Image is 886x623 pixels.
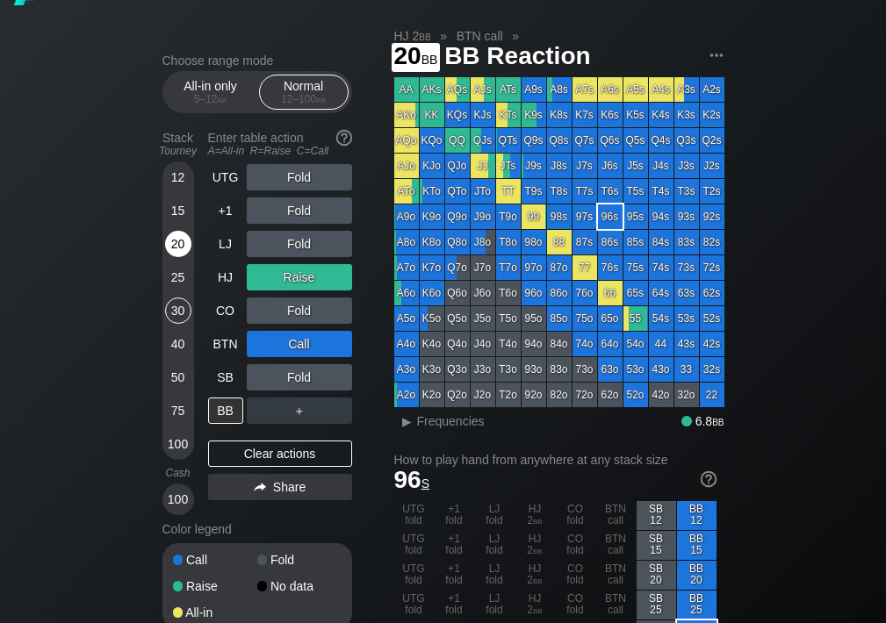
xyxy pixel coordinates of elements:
div: CO fold [556,531,595,560]
div: K9o [420,204,444,229]
div: K4s [649,103,674,127]
div: 33 [674,357,699,382]
div: Fold [247,197,352,224]
div: J4s [649,154,674,178]
div: A4o [394,332,419,356]
div: BB 15 [677,531,717,560]
div: Clear actions [208,440,352,467]
div: 92s [700,204,724,229]
div: AQo [394,128,419,153]
div: 98s [547,204,572,229]
div: T4o [496,332,521,356]
div: 75s [623,255,648,280]
div: No data [257,580,342,592]
span: » [503,29,529,43]
div: 32o [674,383,699,407]
div: 43s [674,332,699,356]
div: CO fold [556,591,595,619]
div: 76s [598,255,623,280]
div: A5o [394,306,419,331]
div: A9o [394,204,419,229]
div: 95s [623,204,648,229]
div: 72o [573,383,597,407]
div: J3o [471,357,495,382]
div: Color legend [162,515,352,543]
div: K6s [598,103,623,127]
div: ▸ [396,411,419,432]
div: 87s [573,230,597,254]
div: T2s [700,179,724,204]
div: 40 [165,331,191,357]
div: 6.8 [681,414,724,428]
div: Fold [247,231,352,257]
div: Q5s [623,128,648,153]
div: 100 [165,486,191,512]
div: 75o [573,306,597,331]
span: 20 [392,43,441,72]
span: bb [533,604,543,616]
div: A3s [674,77,699,102]
div: +1 [208,197,243,224]
div: 75 [165,397,191,424]
div: 20 [165,231,191,257]
div: 12 – 100 [267,93,341,105]
div: 83s [674,230,699,254]
div: LJ fold [475,501,515,530]
div: 22 [700,383,724,407]
span: bb [218,93,227,105]
div: Q6o [445,281,470,305]
div: Raise [247,264,352,290]
div: SB [208,364,243,390]
div: ATs [496,77,521,102]
div: HJ [208,264,243,290]
div: QTs [496,128,521,153]
div: KTo [420,179,444,204]
div: Fold [247,364,352,390]
div: J2o [471,383,495,407]
div: J6o [471,281,495,305]
img: help.32db89a4.svg [699,469,718,489]
div: HJ 2 [515,561,555,590]
div: J2s [700,154,724,178]
div: K7s [573,103,597,127]
div: K2s [700,103,724,127]
div: Q9o [445,204,470,229]
div: KTs [496,103,521,127]
div: Call [173,554,257,566]
div: ATo [394,179,419,204]
div: A7s [573,77,597,102]
div: 12 [165,164,191,190]
div: 53s [674,306,699,331]
div: A5s [623,77,648,102]
div: KQo [420,128,444,153]
div: Q2o [445,383,470,407]
div: AJs [471,77,495,102]
div: 95o [522,306,546,331]
div: 65o [598,306,623,331]
div: Fold [247,164,352,190]
div: AQs [445,77,470,102]
div: 52o [623,383,648,407]
div: 92o [522,383,546,407]
div: 97o [522,255,546,280]
div: Raise [173,580,257,592]
div: Q7s [573,128,597,153]
div: J7o [471,255,495,280]
span: HJ 2 [392,28,434,44]
div: 96s [598,204,623,229]
div: 15 [165,197,191,224]
div: K2o [420,383,444,407]
div: T6s [598,179,623,204]
div: BB [208,397,243,424]
div: JTo [471,179,495,204]
div: All-in only [170,75,251,109]
div: 94s [649,204,674,229]
div: 76o [573,281,597,305]
div: T2o [496,383,521,407]
div: Fold [257,554,342,566]
div: A8s [547,77,572,102]
div: K7o [420,255,444,280]
div: A6s [598,77,623,102]
div: KQs [445,103,470,127]
div: J9s [522,154,546,178]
